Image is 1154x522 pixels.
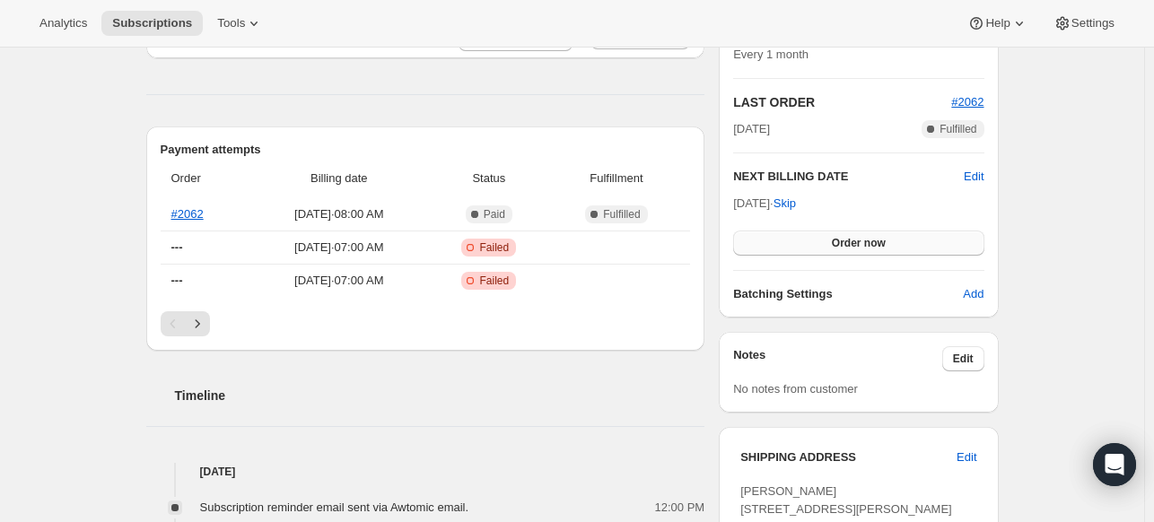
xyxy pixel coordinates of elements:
[733,196,796,210] span: [DATE] ·
[254,239,424,257] span: [DATE] · 07:00 AM
[1043,11,1125,36] button: Settings
[479,274,509,288] span: Failed
[161,141,691,159] h2: Payment attempts
[435,170,543,187] span: Status
[101,11,203,36] button: Subscriptions
[655,499,705,517] span: 12:00 PM
[733,168,964,186] h2: NEXT BILLING DATE
[952,280,994,309] button: Add
[254,205,424,223] span: [DATE] · 08:00 AM
[171,240,183,254] span: ---
[161,159,249,198] th: Order
[733,346,942,371] h3: Notes
[185,311,210,336] button: Next
[774,195,796,213] span: Skip
[951,95,984,109] a: #2062
[740,448,957,466] h3: SHIPPING ADDRESS
[957,448,976,466] span: Edit
[171,207,204,221] a: #2062
[733,93,951,111] h2: LAST ORDER
[206,11,274,36] button: Tools
[951,93,984,111] button: #2062
[200,500,469,514] span: Subscription reminder email sent via Awtomic email.
[1093,443,1136,486] div: Open Intercom Messenger
[733,48,809,61] span: Every 1 month
[946,443,987,472] button: Edit
[763,189,807,218] button: Skip
[161,311,691,336] nav: Pagination
[733,231,984,256] button: Order now
[39,16,87,30] span: Analytics
[963,285,984,303] span: Add
[112,16,192,30] span: Subscriptions
[985,16,1010,30] span: Help
[953,352,974,366] span: Edit
[217,16,245,30] span: Tools
[175,387,705,405] h2: Timeline
[1071,16,1115,30] span: Settings
[733,120,770,138] span: [DATE]
[733,382,858,396] span: No notes from customer
[554,170,679,187] span: Fulfillment
[171,274,183,287] span: ---
[940,122,976,136] span: Fulfilled
[957,11,1038,36] button: Help
[146,463,705,481] h4: [DATE]
[254,272,424,290] span: [DATE] · 07:00 AM
[832,236,886,250] span: Order now
[484,207,505,222] span: Paid
[603,207,640,222] span: Fulfilled
[964,168,984,186] button: Edit
[254,170,424,187] span: Billing date
[733,285,963,303] h6: Batching Settings
[29,11,98,36] button: Analytics
[942,346,984,371] button: Edit
[479,240,509,255] span: Failed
